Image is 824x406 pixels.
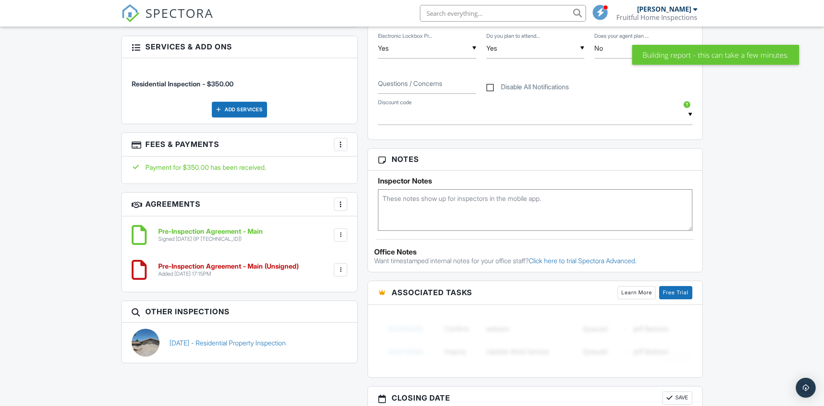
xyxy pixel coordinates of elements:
[486,32,540,40] label: Do you plan to attend this inspection?
[374,256,696,265] p: Want timestamped internal notes for your office staff?
[122,193,357,216] h3: Agreements
[145,4,213,22] span: SPECTORA
[632,45,799,65] div: Building report - this can take a few minutes.
[374,248,696,256] div: Office Notes
[659,286,692,299] a: Free Trial
[637,5,691,13] div: [PERSON_NAME]
[169,338,286,347] a: [DATE] - Residential Property Inspection
[121,4,140,22] img: The Best Home Inspection Software - Spectora
[378,32,432,40] label: Electronic Lockbox Present?
[378,311,692,369] img: blurred-tasks-251b60f19c3f713f9215ee2a18cbf2105fc2d72fcd585247cf5e9ec0c957c1dd.png
[158,271,299,277] div: Added [DATE] 17:15PM
[158,228,263,242] a: Pre-Inspection Agreement - Main Signed [DATE] (IP [TECHNICAL_ID])
[486,83,569,93] label: Disable All Notifications
[121,11,213,29] a: SPECTORA
[594,32,649,40] label: Does your agent plan to attend this inspection?
[392,287,472,298] span: Associated Tasks
[378,99,412,106] label: Discount code
[122,133,357,157] h3: Fees & Payments
[368,149,702,170] h3: Notes
[158,263,299,277] a: Pre-Inspection Agreement - Main (Unsigned) Added [DATE] 17:15PM
[122,36,357,58] h3: Services & Add ons
[122,301,357,323] h3: Other Inspections
[378,79,442,88] label: Questions / Concerns
[392,392,450,404] span: Closing date
[212,102,267,117] div: Add Services
[158,236,263,242] div: Signed [DATE] (IP [TECHNICAL_ID])
[132,163,347,172] div: Payment for $350.00 has been received.
[662,391,692,405] button: Save
[378,73,476,94] input: Questions / Concerns
[132,80,233,88] span: Residential Inspection - $350.00
[378,177,692,185] h5: Inspector Notes
[132,64,347,95] li: Service: Residential Inspection
[796,378,816,398] div: Open Intercom Messenger
[618,286,656,299] a: Learn More
[420,5,586,22] input: Search everything...
[529,257,637,265] a: Click here to trial Spectora Advanced.
[158,263,299,270] h6: Pre-Inspection Agreement - Main (Unsigned)
[158,228,263,235] h6: Pre-Inspection Agreement - Main
[616,13,697,22] div: Fruitful Home Inspections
